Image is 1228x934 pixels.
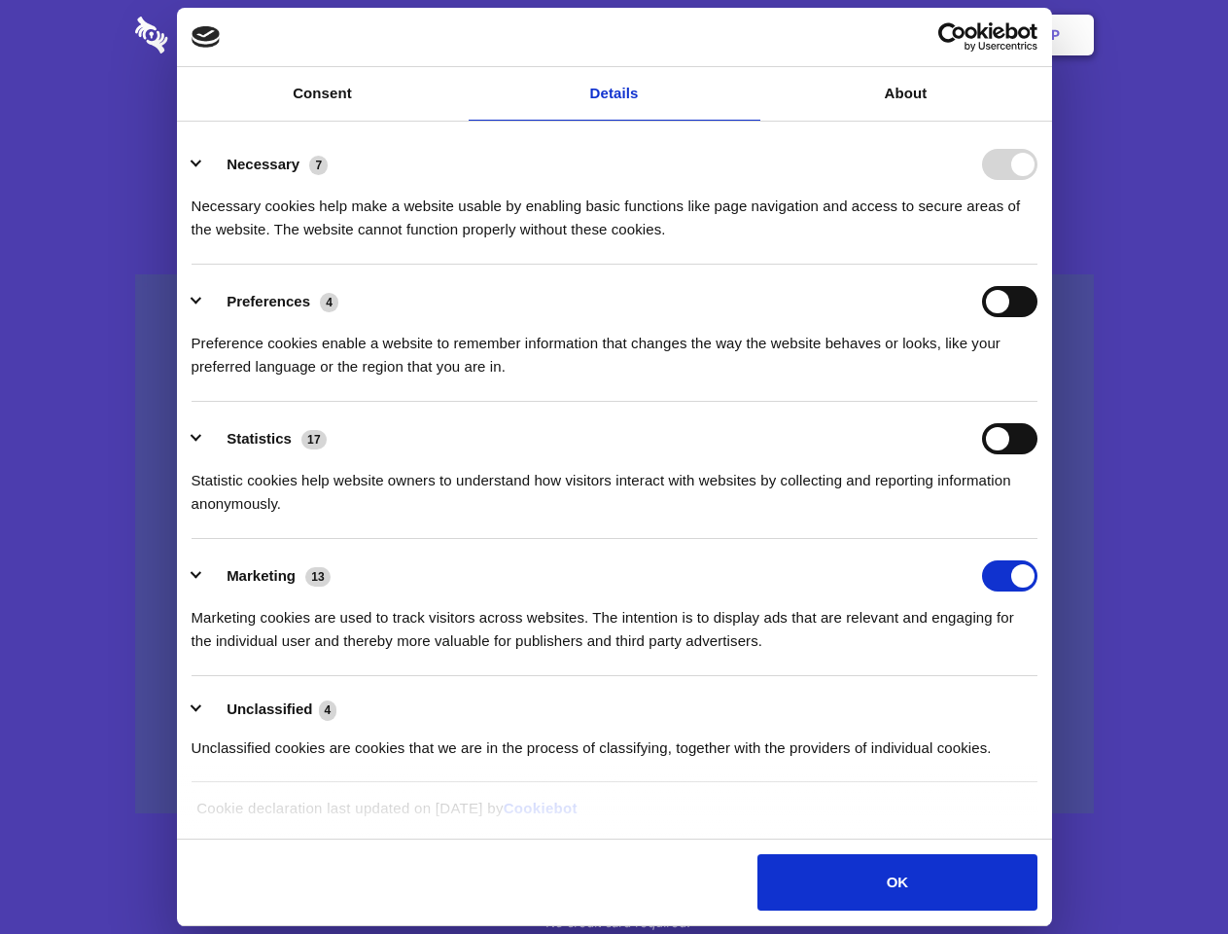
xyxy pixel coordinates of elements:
a: Consent [177,67,469,121]
button: Preferences (4) [192,286,351,317]
iframe: Drift Widget Chat Controller [1131,837,1205,911]
label: Necessary [227,156,299,172]
button: Marketing (13) [192,560,343,592]
img: logo-wordmark-white-trans-d4663122ce5f474addd5e946df7df03e33cb6a1c49d2221995e7729f52c070b2.svg [135,17,301,54]
div: Necessary cookies help make a website usable by enabling basic functions like page navigation and... [192,180,1037,241]
a: Wistia video thumbnail [135,274,1094,814]
span: 17 [301,430,327,449]
a: Usercentrics Cookiebot - opens in a new window [867,22,1037,52]
div: Marketing cookies are used to track visitors across websites. The intention is to display ads tha... [192,592,1037,653]
span: 4 [320,293,338,312]
h4: Auto-redaction of sensitive data, encrypted data sharing and self-destructing private chats. Shar... [135,177,1094,241]
span: 13 [305,567,331,587]
button: Unclassified (4) [192,698,349,722]
div: Unclassified cookies are cookies that we are in the process of classifying, together with the pro... [192,722,1037,760]
a: About [760,67,1052,121]
a: Cookiebot [504,800,578,816]
img: logo [192,26,221,48]
button: OK [757,854,1036,911]
a: Pricing [571,5,655,65]
div: Preference cookies enable a website to remember information that changes the way the website beha... [192,317,1037,378]
div: Cookie declaration last updated on [DATE] by [182,797,1046,835]
span: 4 [319,700,337,720]
h1: Eliminate Slack Data Loss. [135,88,1094,158]
label: Marketing [227,567,296,584]
label: Statistics [227,430,292,447]
span: 7 [309,156,328,175]
a: Details [469,67,760,121]
div: Statistic cookies help website owners to understand how visitors interact with websites by collec... [192,454,1037,516]
button: Statistics (17) [192,423,339,454]
button: Necessary (7) [192,149,340,180]
a: Contact [789,5,878,65]
a: Login [882,5,966,65]
label: Preferences [227,293,310,309]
